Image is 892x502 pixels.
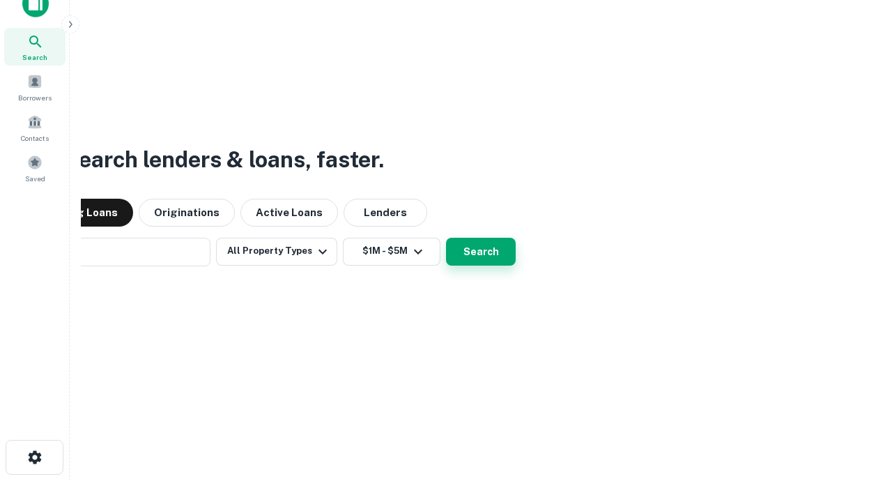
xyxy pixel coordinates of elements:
[4,28,66,66] a: Search
[240,199,338,227] button: Active Loans
[21,132,49,144] span: Contacts
[343,238,440,266] button: $1M - $5M
[4,149,66,187] a: Saved
[344,199,427,227] button: Lenders
[4,109,66,146] a: Contacts
[63,143,384,176] h3: Search lenders & loans, faster.
[446,238,516,266] button: Search
[22,52,47,63] span: Search
[139,199,235,227] button: Originations
[216,238,337,266] button: All Property Types
[4,68,66,106] a: Borrowers
[822,390,892,457] iframe: Chat Widget
[18,92,52,103] span: Borrowers
[25,173,45,184] span: Saved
